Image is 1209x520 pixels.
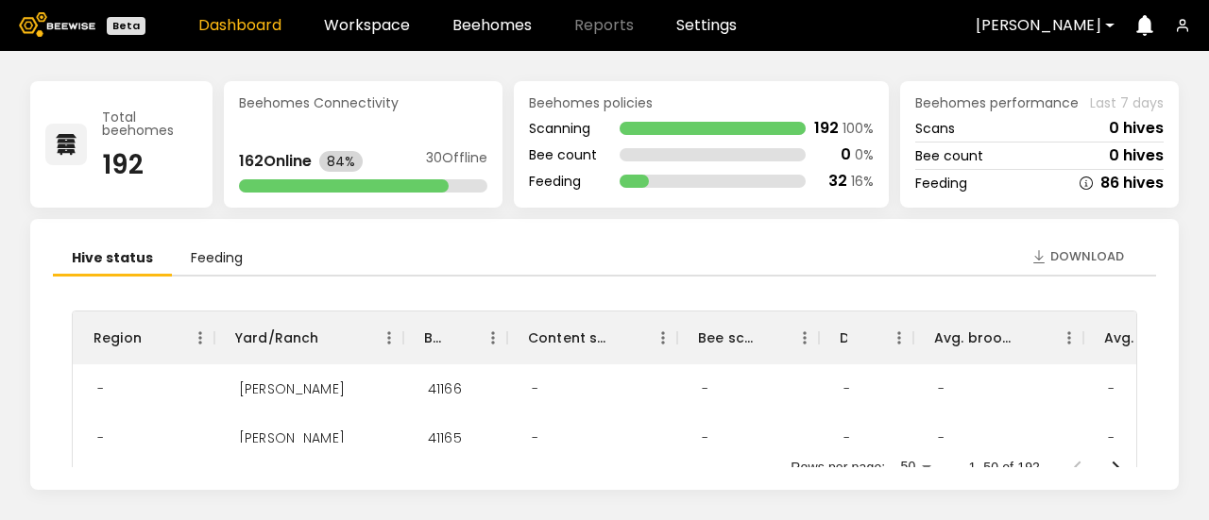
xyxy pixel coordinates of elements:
div: Bee scan hives [677,311,819,364]
div: - [828,364,865,413]
div: - [1093,364,1130,413]
div: - [82,413,119,462]
div: Beehomes Connectivity [239,96,487,109]
div: - [923,364,960,413]
div: Yard/Ranch [235,311,319,364]
div: 0 [841,147,851,162]
div: Content scan hives [507,311,677,364]
div: Region [73,311,214,364]
a: Dashboard [198,18,281,33]
a: Beehomes [452,18,532,33]
button: Menu [649,324,677,352]
div: - [82,364,119,413]
div: 16 % [851,175,874,188]
p: Rows per page: [791,458,885,477]
span: Reports [574,18,634,33]
div: Thomsen [224,413,360,462]
button: Sort [753,325,779,351]
div: Beehomes policies [529,96,874,109]
div: 192 [814,121,839,136]
div: Beta [107,17,145,35]
button: Sort [142,325,168,351]
div: Bee count [529,148,597,161]
div: Scanning [529,122,597,135]
div: 192 [102,152,197,178]
button: Sort [319,325,346,351]
div: 0 % [855,148,874,161]
div: BH ID [424,311,441,364]
div: - [828,413,865,462]
div: BH ID [403,311,507,364]
div: Scans [915,122,955,135]
div: Feeding [529,175,597,188]
button: Sort [1017,325,1044,351]
button: Menu [1055,324,1083,352]
button: Menu [375,324,403,352]
div: - [923,413,960,462]
div: 41166 [413,364,477,413]
div: - [1093,413,1130,462]
div: 100 % [843,122,874,135]
a: Settings [676,18,737,33]
span: Last 7 days [1090,96,1164,109]
span: Download [1050,247,1124,266]
li: Hive status [53,242,172,277]
button: Menu [479,324,507,352]
button: Go to next page [1097,448,1134,486]
button: Download [1022,242,1133,272]
div: Dead hives [840,311,847,364]
img: Beewise logo [19,12,95,37]
div: - [517,413,553,462]
div: Thomsen [224,364,360,413]
div: Bee count [915,149,983,162]
div: 41165 [413,413,477,462]
div: Content scan hives [528,311,611,364]
div: Yard/Ranch [214,311,403,364]
div: 162 Online [239,154,312,169]
button: Sort [847,325,874,351]
button: Sort [611,325,638,351]
div: 0 hives [1109,148,1164,163]
div: Total beehomes [102,110,197,137]
div: Avg. bee frames [1104,311,1187,364]
button: Sort [441,325,468,351]
button: Menu [885,324,913,352]
div: Bee scan hives [698,311,753,364]
div: 0 hives [1109,121,1164,136]
div: - [687,364,724,413]
div: - [517,364,553,413]
div: Avg. brood frames [913,311,1083,364]
span: Beehomes performance [915,96,1079,109]
div: Feeding [915,176,967,190]
div: 32 [828,174,847,189]
button: Menu [791,324,819,352]
div: Dead hives [819,311,913,364]
div: 50 [893,453,938,480]
button: Menu [186,324,214,352]
div: Region [94,311,142,364]
li: Feeding [172,242,262,277]
div: - [687,413,724,462]
div: 86 hives [1100,176,1164,191]
div: 84% [319,151,363,172]
a: Workspace [324,18,410,33]
div: Avg. brood frames [934,311,1017,364]
p: 1–50 of 192 [968,458,1040,477]
div: 30 Offline [426,151,487,172]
